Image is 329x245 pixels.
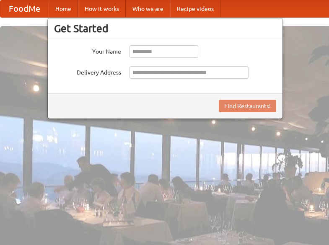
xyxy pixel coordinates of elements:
[54,45,121,56] label: Your Name
[0,0,49,17] a: FoodMe
[54,22,276,35] h3: Get Started
[219,100,276,112] button: Find Restaurants!
[78,0,126,17] a: How it works
[170,0,220,17] a: Recipe videos
[54,66,121,77] label: Delivery Address
[126,0,170,17] a: Who we are
[49,0,78,17] a: Home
